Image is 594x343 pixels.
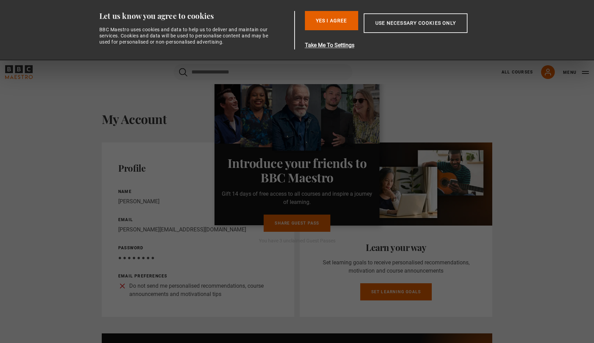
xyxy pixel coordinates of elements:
h3: Introduce your friends to BBC Maestro [220,156,374,184]
button: Submit the search query [179,68,187,77]
div: BBC Maestro uses cookies and data to help us to deliver and maintain our services. Cookies and da... [99,26,273,45]
span: ● ● ● ● ● ● ● ● [118,254,154,261]
p: You have 3 unclaimed Guest Passes [220,237,374,244]
p: Name [118,188,278,195]
p: Password [118,245,278,251]
p: Email [118,217,278,223]
svg: BBC Maestro [5,65,33,79]
h2: Learn your way [316,242,476,253]
button: Toggle navigation [563,69,589,76]
p: [PERSON_NAME][EMAIL_ADDRESS][DOMAIN_NAME] [118,226,278,234]
p: Gift 14 days of free access to all courses and inspire a journey of learning. [220,190,374,206]
button: Take Me To Settings [305,41,500,49]
h1: My Account [102,112,492,126]
a: Set learning goals [360,283,432,300]
p: Email preferences [118,273,278,279]
h2: Profile [118,163,145,174]
p: Do not send me personalised recommendations, course announcements and motivational tips [129,282,278,298]
a: Share guest pass [264,215,330,232]
input: Search [174,64,352,80]
p: Set learning goals to receive personalised recommendations, motivation and course announcements [316,259,476,275]
div: Let us know you agree to cookies [99,11,292,21]
a: All Courses [502,69,533,75]
p: [PERSON_NAME] [118,197,278,206]
button: Yes I Agree [305,11,358,30]
button: Use necessary cookies only [364,13,467,33]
